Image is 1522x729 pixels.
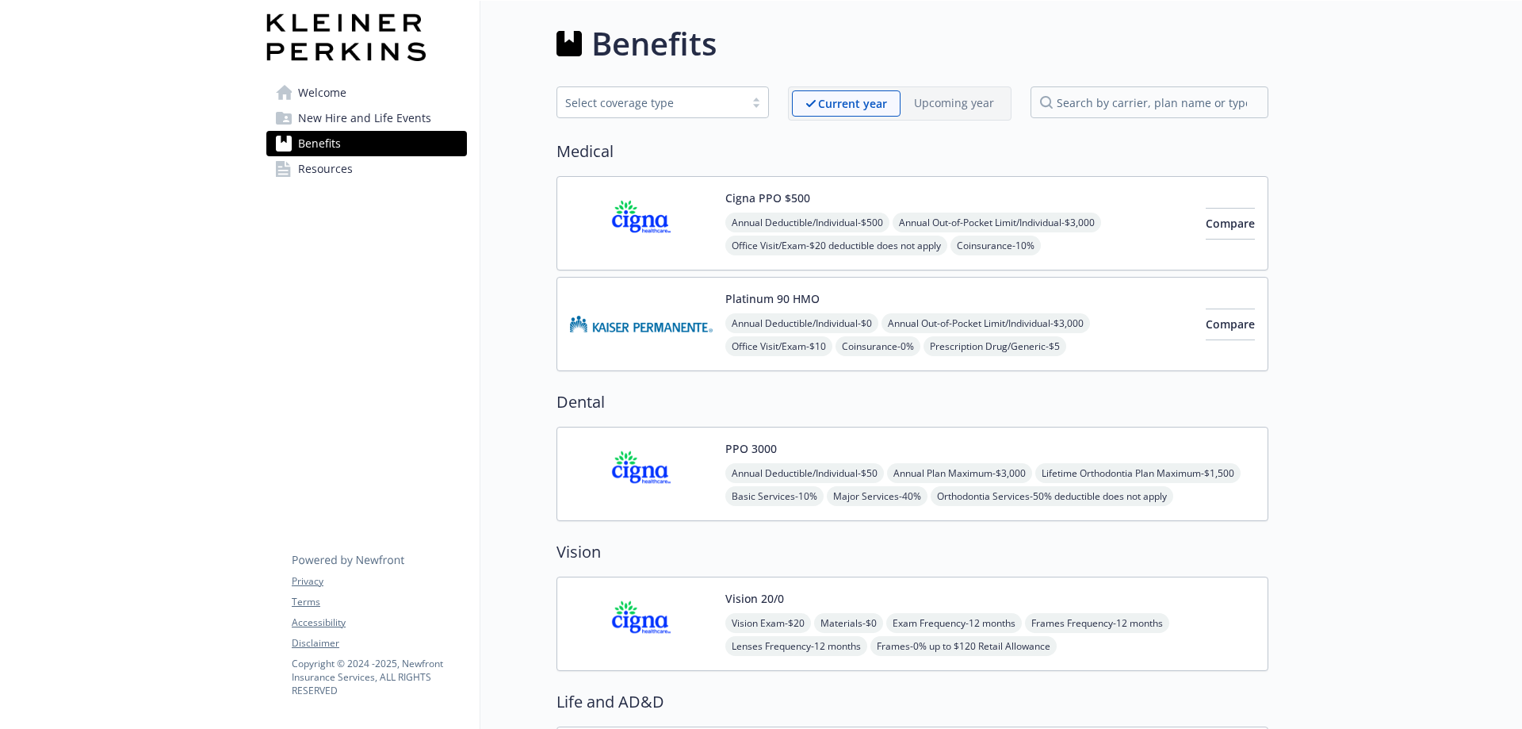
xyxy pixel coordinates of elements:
[570,190,713,257] img: CIGNA carrier logo
[725,636,867,656] span: Lenses Frequency - 12 months
[725,486,824,506] span: Basic Services - 10%
[298,80,346,106] span: Welcome
[298,106,431,131] span: New Hire and Life Events
[725,313,878,333] span: Annual Deductible/Individual - $0
[924,336,1066,356] span: Prescription Drug/Generic - $5
[1206,317,1255,332] span: Compare
[266,106,467,131] a: New Hire and Life Events
[570,590,713,658] img: CIGNA carrier logo
[1031,86,1268,118] input: search by carrier, plan name or type
[292,657,466,697] p: Copyright © 2024 - 2025 , Newfront Insurance Services, ALL RIGHTS RESERVED
[725,590,784,607] button: Vision 20/0
[556,390,1268,414] h2: Dental
[570,440,713,508] img: CIGNA carrier logo
[914,94,994,111] p: Upcoming year
[725,336,832,356] span: Office Visit/Exam - $10
[818,95,887,112] p: Current year
[292,574,466,589] a: Privacy
[827,486,927,506] span: Major Services - 40%
[556,540,1268,564] h2: Vision
[870,636,1057,656] span: Frames - 0% up to $120 Retail Allowance
[931,486,1173,506] span: Orthodontia Services - 50% deductible does not apply
[725,440,777,457] button: PPO 3000
[725,290,820,307] button: Platinum 90 HMO
[725,213,889,232] span: Annual Deductible/Individual - $500
[881,313,1090,333] span: Annual Out-of-Pocket Limit/Individual - $3,000
[1206,208,1255,240] button: Compare
[292,636,466,650] a: Disclaimer
[725,236,947,255] span: Office Visit/Exam - $20 deductible does not apply
[725,613,811,633] span: Vision Exam - $20
[292,616,466,630] a: Accessibility
[556,140,1268,163] h2: Medical
[298,156,353,182] span: Resources
[725,463,884,483] span: Annual Deductible/Individual - $50
[893,213,1101,232] span: Annual Out-of-Pocket Limit/Individual - $3,000
[836,336,920,356] span: Coinsurance - 0%
[1025,613,1169,633] span: Frames Frequency - 12 months
[814,613,883,633] span: Materials - $0
[266,131,467,156] a: Benefits
[298,131,341,156] span: Benefits
[950,236,1041,255] span: Coinsurance - 10%
[887,463,1032,483] span: Annual Plan Maximum - $3,000
[266,156,467,182] a: Resources
[1206,309,1255,340] button: Compare
[565,94,736,111] div: Select coverage type
[556,690,1268,714] h2: Life and AD&D
[901,90,1008,117] span: Upcoming year
[292,595,466,609] a: Terms
[1035,463,1241,483] span: Lifetime Orthodontia Plan Maximum - $1,500
[570,290,713,358] img: Kaiser Permanente Insurance Company carrier logo
[1206,216,1255,231] span: Compare
[886,613,1022,633] span: Exam Frequency - 12 months
[266,80,467,106] a: Welcome
[591,20,717,67] h1: Benefits
[725,190,810,206] button: Cigna PPO $500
